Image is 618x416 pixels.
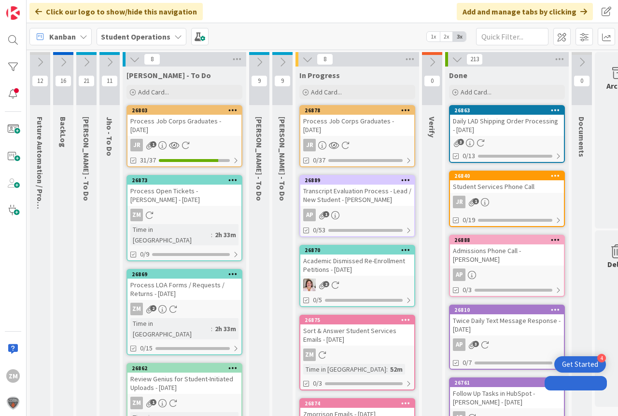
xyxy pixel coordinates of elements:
[49,31,76,42] span: Kanban
[450,338,564,351] div: AP
[126,70,211,80] span: Zaida - To Do
[303,364,386,375] div: Time in [GEOGRAPHIC_DATA]
[453,338,465,351] div: AP
[311,88,342,96] span: Add Card...
[463,215,475,225] span: 0/19
[574,75,590,87] span: 0
[300,185,414,206] div: Transcript Evaluation Process - Lead / New Student - [PERSON_NAME]
[317,54,333,65] span: 8
[440,32,453,41] span: 2x
[127,397,241,409] div: ZM
[473,198,479,204] span: 1
[450,314,564,335] div: Twice Daily Text Message Response - [DATE]
[127,209,241,221] div: ZM
[32,75,48,87] span: 12
[453,32,466,41] span: 3x
[6,6,20,20] img: Visit kanbanzone.com
[449,105,565,163] a: 26863Daily LAD Shipping Order Processing - [DATE]0/13
[449,305,565,370] a: 26810Twice Daily Text Message Response - [DATE]AP0/7
[305,247,414,254] div: 26870
[303,139,316,151] div: JR
[212,323,239,334] div: 2h 33m
[140,343,153,353] span: 0/15
[427,117,437,137] span: Verify
[450,306,564,314] div: 26810
[305,317,414,323] div: 26875
[454,237,564,243] div: 26888
[140,155,156,165] span: 31/37
[101,32,170,41] b: Student Operations
[562,360,598,369] div: Get Started
[450,244,564,266] div: Admissions Phone Call - [PERSON_NAME]
[127,364,241,394] div: 26862Review Genius for Student-Initiated Uploads - [DATE]
[6,396,20,410] img: avatar
[299,175,415,237] a: 26889Transcript Evaluation Process - Lead / New Student - [PERSON_NAME]AP0/53
[461,88,492,96] span: Add Card...
[132,177,241,184] div: 26873
[323,211,329,217] span: 1
[454,379,564,386] div: 26761
[300,106,414,115] div: 26878
[300,115,414,136] div: Process Job Corps Graduates - [DATE]
[127,270,241,279] div: 26869
[454,107,564,114] div: 26863
[300,349,414,361] div: ZM
[300,209,414,221] div: AP
[299,105,415,167] a: 26878Process Job Corps Graduates - [DATE]JR0/37
[450,268,564,281] div: AP
[323,281,329,287] span: 2
[305,177,414,184] div: 26889
[466,54,483,65] span: 213
[130,318,211,339] div: Time in [GEOGRAPHIC_DATA]
[453,268,465,281] div: AP
[132,271,241,278] div: 26869
[55,75,71,87] span: 16
[300,279,414,291] div: EW
[597,354,606,362] div: 4
[300,399,414,408] div: 26874
[35,117,45,248] span: Future Automation / Process Building
[127,279,241,300] div: Process LOA Forms / Requests / Returns - [DATE]
[211,229,212,240] span: :
[300,139,414,151] div: JR
[127,185,241,206] div: Process Open Tickets - [PERSON_NAME] - [DATE]
[78,75,95,87] span: 21
[300,106,414,136] div: 26878Process Job Corps Graduates - [DATE]
[274,75,291,87] span: 9
[127,270,241,300] div: 26869Process LOA Forms / Requests / Returns - [DATE]
[300,324,414,346] div: Sort & Answer Student Services Emails - [DATE]
[463,285,472,295] span: 0/3
[127,115,241,136] div: Process Job Corps Graduates - [DATE]
[303,349,316,361] div: ZM
[463,358,472,368] span: 0/7
[450,172,564,193] div: 26840Student Services Phone Call
[427,32,440,41] span: 1x
[313,378,322,389] span: 0/3
[58,117,68,148] span: BackLog
[138,88,169,96] span: Add Card...
[211,323,212,334] span: :
[127,106,241,115] div: 26803
[278,117,287,201] span: Amanda - To Do
[450,306,564,335] div: 26810Twice Daily Text Message Response - [DATE]
[150,305,156,311] span: 2
[300,246,414,276] div: 26870Academic Dismissed Re-Enrollment Petitions - [DATE]
[127,106,241,136] div: 26803Process Job Corps Graduates - [DATE]
[140,249,149,259] span: 0/9
[386,364,388,375] span: :
[132,365,241,372] div: 26862
[130,209,143,221] div: ZM
[313,225,325,235] span: 0/53
[458,139,464,145] span: 3
[254,117,264,201] span: Eric - To Do
[130,397,143,409] div: ZM
[449,235,565,297] a: 26888Admissions Phone Call - [PERSON_NAME]AP0/3
[313,295,322,305] span: 0/5
[300,176,414,206] div: 26889Transcript Evaluation Process - Lead / New Student - [PERSON_NAME]
[127,364,241,373] div: 26862
[388,364,405,375] div: 52m
[449,171,565,227] a: 26840Student Services Phone CallJR0/19
[150,141,156,148] span: 1
[105,117,114,156] span: Jho - To Do
[457,3,593,20] div: Add and manage tabs by clicking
